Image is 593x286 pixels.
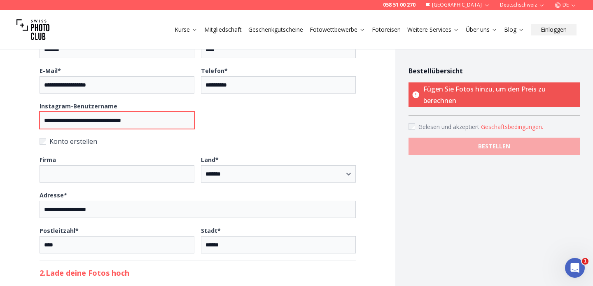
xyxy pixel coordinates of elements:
button: Fotoreisen [369,24,404,35]
label: Konto erstellen [40,136,356,147]
a: Fotowettbewerbe [310,26,365,34]
a: Blog [504,26,524,34]
input: Postleitzahl* [40,236,194,253]
select: Land* [201,165,356,183]
input: E-Mail* [40,76,194,94]
a: Weitere Services [407,26,459,34]
button: Geschenkgutscheine [245,24,306,35]
b: Stadt * [201,227,221,234]
span: Gelesen und akzeptiert [418,123,481,131]
button: BESTELLEN [409,138,580,155]
button: Blog [501,24,528,35]
a: Kurse [175,26,198,34]
h2: 2. Lade deine Fotos hoch [40,267,356,279]
a: Geschenkgutscheine [248,26,303,34]
input: Telefon* [201,76,356,94]
button: Weitere Services [404,24,462,35]
b: BESTELLEN [478,142,510,150]
img: Swiss photo club [16,13,49,46]
input: Konto erstellen [40,138,46,145]
b: Land * [201,156,219,164]
a: Fotoreisen [372,26,401,34]
a: Über uns [466,26,497,34]
button: Über uns [462,24,501,35]
h4: Bestellübersicht [409,66,580,76]
button: Kurse [171,24,201,35]
b: Firma [40,156,56,164]
p: Fügen Sie Fotos hinzu, um den Preis zu berechnen [409,82,580,107]
input: Stadt* [201,236,356,253]
b: Instagram-Benutzername [40,102,117,110]
iframe: Intercom live chat [565,258,585,278]
span: 1 [582,258,588,265]
b: E-Mail * [40,67,61,75]
b: Postleitzahl * [40,227,79,234]
b: Telefon * [201,67,228,75]
a: Mitgliedschaft [204,26,242,34]
a: 058 51 00 270 [383,2,416,8]
button: Einloggen [531,24,577,35]
button: Mitgliedschaft [201,24,245,35]
input: Instagram-Benutzername [40,112,194,129]
button: Accept termsGelesen und akzeptiert [481,123,543,131]
b: Adresse * [40,191,67,199]
input: Adresse* [40,201,356,218]
input: Firma [40,165,194,183]
input: Accept terms [409,123,415,130]
button: Fotowettbewerbe [306,24,369,35]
